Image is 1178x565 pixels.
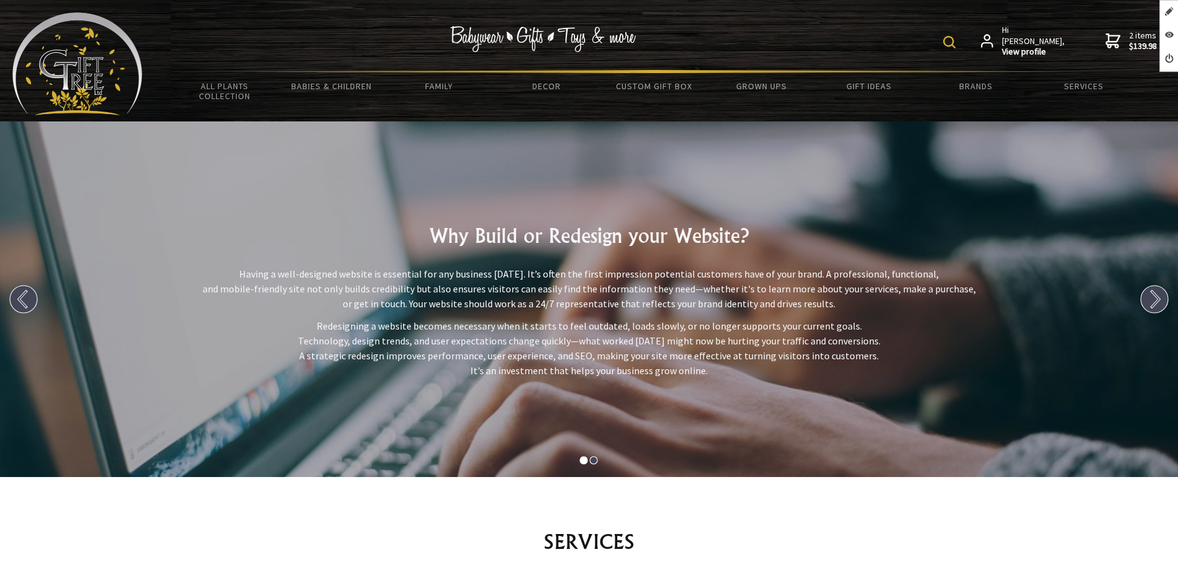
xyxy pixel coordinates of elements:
[1002,46,1066,58] strong: View profile
[10,266,1168,311] p: Having a well-designed website is essential for any business [DATE]. It’s often the first impress...
[222,527,956,556] h2: SERVICES
[923,73,1030,99] a: Brands
[1105,25,1157,58] a: 2 items$139.98
[278,73,385,99] a: Babies & Children
[171,73,278,109] a: All Plants Collection
[493,73,600,99] a: Decor
[815,73,922,99] a: Gift Ideas
[1129,30,1157,52] span: 2 items
[943,36,956,48] img: product search
[1030,73,1137,99] a: Services
[708,73,815,99] a: Grown Ups
[12,12,143,115] img: Babyware - Gifts - Toys and more...
[981,25,1066,58] a: Hi [PERSON_NAME],View profile
[600,73,708,99] a: Custom Gift Box
[385,73,493,99] a: Family
[450,26,636,52] img: Babywear - Gifts - Toys & more
[1002,25,1066,58] span: Hi [PERSON_NAME],
[10,221,1168,250] h2: Why Build or Redesign your Website?
[1129,41,1157,52] strong: $139.98
[10,318,1168,378] p: Redesigning a website becomes necessary when it starts to feel outdated, loads slowly, or no long...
